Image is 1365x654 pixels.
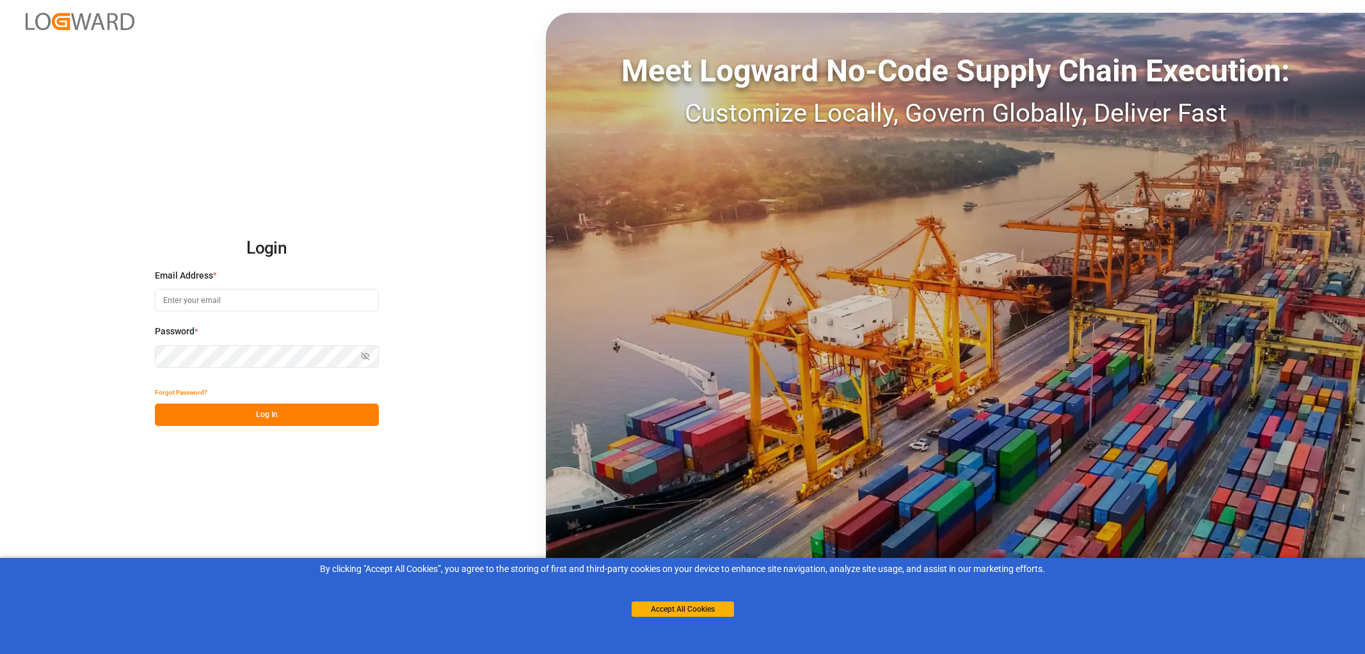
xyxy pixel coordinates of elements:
[155,289,379,311] input: Enter your email
[546,48,1365,94] div: Meet Logward No-Code Supply Chain Execution:
[155,404,379,426] button: Log In
[155,269,213,282] span: Email Address
[26,13,134,30] img: Logward_new_orange.png
[155,228,379,269] h2: Login
[9,562,1356,576] div: By clicking "Accept All Cookies”, you agree to the storing of first and third-party cookies on yo...
[155,325,195,338] span: Password
[155,381,207,404] button: Forgot Password?
[546,94,1365,133] div: Customize Locally, Govern Globally, Deliver Fast
[632,601,734,617] button: Accept All Cookies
